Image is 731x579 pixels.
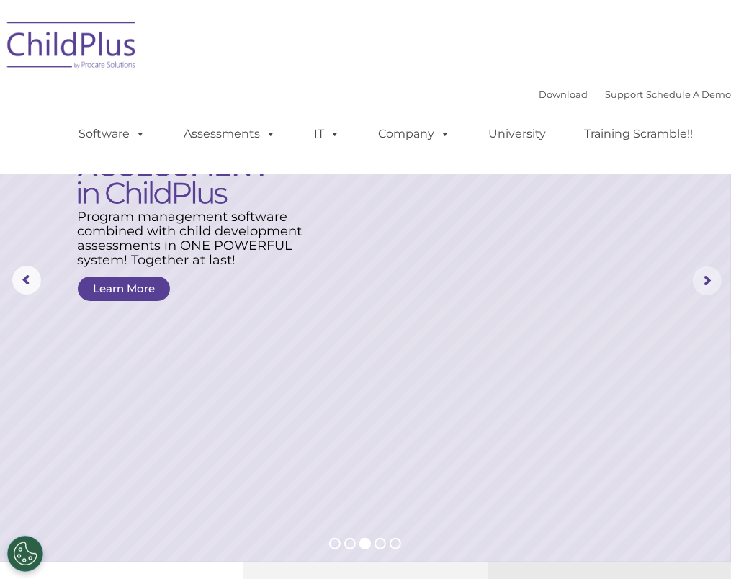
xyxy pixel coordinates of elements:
a: Schedule A Demo [646,89,731,100]
a: University [474,120,560,148]
a: Assessments [169,120,290,148]
a: Company [364,120,465,148]
a: Training Scramble!! [570,120,707,148]
a: Support [605,89,643,100]
a: IT [300,120,354,148]
a: Download [539,89,588,100]
font: | [539,89,731,100]
button: Cookies Settings [7,536,43,572]
a: Software [64,120,160,148]
rs-layer: Program management software combined with child development assessments in ONE POWERFUL system! T... [77,210,311,267]
a: Learn More [78,277,170,301]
